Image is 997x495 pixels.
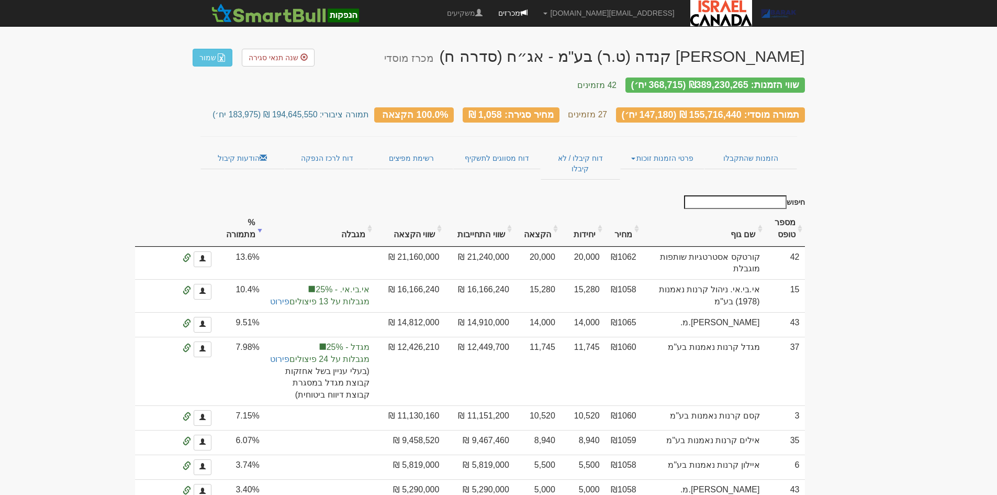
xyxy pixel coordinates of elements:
td: 13.6% [217,247,265,280]
td: 7.98% [217,337,265,405]
th: שווי התחייבות: activate to sort column ascending [444,212,514,247]
td: 11,130,160 ₪ [375,405,444,430]
td: 14,000 [514,312,561,337]
td: ₪1058 [605,455,642,479]
div: ישראל קנדה (ט.ר) בע"מ - אג״ח (סדרה ח) - הנפקה לציבור [384,48,804,65]
td: 8,940 [561,430,605,455]
td: איילון קרנות נאמנות בע"מ [642,455,765,479]
td: 15,280 [514,279,561,312]
th: יחידות: activate to sort column ascending [561,212,605,247]
th: מחיר : activate to sort column ascending [605,212,642,247]
td: 6.07% [217,430,265,455]
td: 16,166,240 ₪ [375,279,444,312]
td: הקצאה בפועל לקבוצת סמארטבול 25%, לתשומת ליבך: עדכון המגבלות ישנה את אפשרויות ההקצאה הסופיות. [265,279,375,312]
td: קסם קרנות נאמנות בע"מ [642,405,765,430]
td: 5,819,000 ₪ [375,455,444,479]
td: 42 [765,247,805,280]
small: תמורה ציבורי: 194,645,550 ₪ (183,975 יח׳) [212,110,368,119]
div: תמורה מוסדי: 155,716,440 ₪ (147,180 יח׳) [616,107,805,123]
th: מספר טופס: activate to sort column ascending [765,212,805,247]
span: מגבלות על 24 פיצולים [270,354,369,366]
a: פירוט [270,355,289,364]
th: % מתמורה: activate to sort column ascending [217,212,265,247]
th: הקצאה: activate to sort column ascending [514,212,561,247]
td: 15 [765,279,805,312]
img: excel-file-white.png [217,53,226,62]
td: ₪1062 [605,247,642,280]
td: קורטקס אסטרטגיות שותפות מוגבלת [642,247,765,280]
td: 21,240,000 ₪ [444,247,514,280]
td: 21,160,000 ₪ [375,247,444,280]
td: 7.15% [217,405,265,430]
span: מגבלות על 13 פיצולים [270,296,369,308]
td: 15,280 [561,279,605,312]
div: מחיר סגירה: 1,058 ₪ [463,107,559,123]
td: ₪1065 [605,312,642,337]
a: דוח מסווגים לתשקיף [453,147,541,169]
td: 5,500 [561,455,605,479]
small: 27 מזמינים [568,110,607,119]
td: 5,819,000 ₪ [444,455,514,479]
td: 43 [765,312,805,337]
td: ₪1059 [605,430,642,455]
a: הודעות קיבול [200,147,285,169]
td: 37 [765,337,805,405]
td: ₪1060 [605,337,642,405]
a: פרטי הזמנות זוכות [620,147,704,169]
td: מגדל קרנות נאמנות בע"מ [642,337,765,405]
td: 35 [765,430,805,455]
img: SmartBull Logo [208,3,362,24]
span: אי.בי.אי. - 25% [270,284,369,296]
td: 14,812,000 ₪ [375,312,444,337]
th: שם גוף : activate to sort column ascending [642,212,765,247]
span: מגדל - 25% [270,342,369,354]
td: אילים קרנות נאמנות בע"מ [642,430,765,455]
span: 100.0% הקצאה [382,109,448,119]
td: 9,467,460 ₪ [444,430,514,455]
span: שנה תנאי סגירה [249,53,298,62]
input: חיפוש [684,195,787,209]
td: 10,520 [561,405,605,430]
span: (בעלי עניין בשל אחזקות קבוצת מגדל במסגרת קבוצת דיווח ביטוחית) [270,366,369,402]
a: דוח לרכז הנפקה [285,147,369,169]
td: ₪1060 [605,405,642,430]
td: 9.51% [217,312,265,337]
td: אי.בי.אי. ניהול קרנות נאמנות (1978) בע"מ [642,279,765,312]
td: 12,449,700 ₪ [444,337,514,405]
td: 20,000 [514,247,561,280]
td: 12,426,210 ₪ [375,337,444,405]
small: 42 מזמינים [577,81,617,90]
th: מגבלה: activate to sort column ascending [265,212,375,247]
a: דוח קיבלו / לא קיבלו [541,147,620,180]
td: 11,745 [561,337,605,405]
td: 16,166,240 ₪ [444,279,514,312]
td: 11,151,200 ₪ [444,405,514,430]
td: 3 [765,405,805,430]
td: הקצאה בפועל לקבוצת סמארטבול 25%, לתשומת ליבך: עדכון המגבלות ישנה את אפשרויות ההקצאה הסופיות. [265,337,375,405]
a: שנה תנאי סגירה [242,49,315,67]
small: מכרז מוסדי [384,52,434,64]
td: 6 [765,455,805,479]
td: 11,745 [514,337,561,405]
td: 10.4% [217,279,265,312]
a: שמור [193,49,232,67]
a: הזמנות שהתקבלו [704,147,797,169]
td: 8,940 [514,430,561,455]
td: [PERSON_NAME].מ. [642,312,765,337]
td: 3.74% [217,455,265,479]
td: ₪1058 [605,279,642,312]
td: 14,910,000 ₪ [444,312,514,337]
td: 14,000 [561,312,605,337]
td: 9,458,520 ₪ [375,430,444,455]
th: שווי הקצאה: activate to sort column ascending [375,212,444,247]
td: 20,000 [561,247,605,280]
td: 10,520 [514,405,561,430]
a: רשימת מפיצים [369,147,453,169]
label: חיפוש [680,195,805,209]
a: פירוט [270,297,289,306]
div: שווי הזמנות: ₪389,230,265 (368,715 יח׳) [625,78,805,93]
td: 5,500 [514,455,561,479]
